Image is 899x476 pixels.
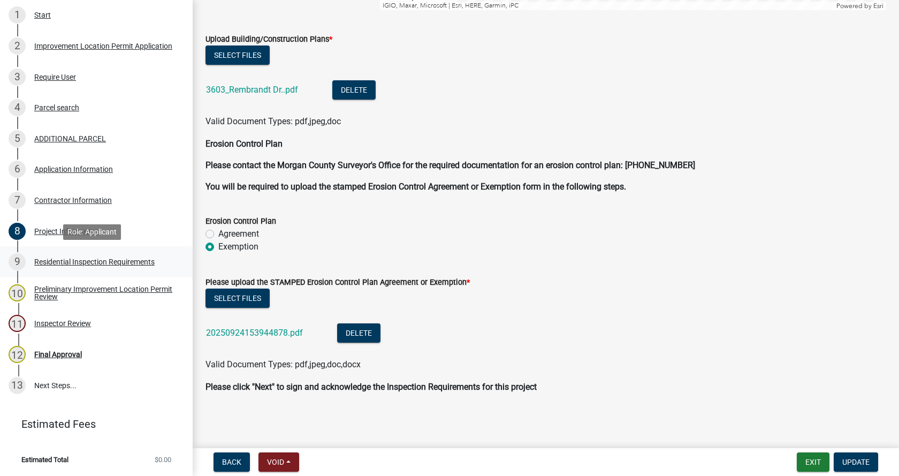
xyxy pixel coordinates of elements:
div: 12 [9,346,26,363]
label: Agreement [218,228,259,240]
strong: Please click "Next" to sign and acknowledge the Inspection Requirements for this project [205,382,537,392]
button: Select files [205,46,270,65]
button: Delete [337,323,380,343]
div: Preliminary Improvement Location Permit Review [34,285,176,300]
div: 10 [9,284,26,301]
div: 6 [9,161,26,178]
div: Role: Applicant [63,224,121,240]
button: Back [214,452,250,472]
div: 13 [9,377,26,394]
div: 11 [9,315,26,332]
div: 8 [9,223,26,240]
strong: You will be required to upload the stamped Erosion Control Agreement or Exemption form in the fol... [205,182,626,192]
span: Void [267,458,284,466]
wm-modal-confirm: Delete Document [332,86,376,96]
div: Contractor Information [34,197,112,204]
div: 3 [9,69,26,86]
span: Back [222,458,241,466]
span: Valid Document Types: pdf,jpeg,doc [205,116,341,126]
div: 4 [9,99,26,116]
label: Please upload the STAMPED Erosion Control Plan Agreement or Exemption [205,279,470,286]
a: 20250924153944878.pdf [206,328,303,338]
span: Valid Document Types: pdf,jpeg,doc,docx [205,359,361,369]
div: 7 [9,192,26,209]
label: Erosion Control Plan [205,218,276,225]
span: $0.00 [155,456,171,463]
div: Final Approval [34,351,82,358]
div: 5 [9,130,26,147]
div: Start [34,11,51,19]
div: Parcel search [34,104,79,111]
div: Inspector Review [34,320,91,327]
button: Update [834,452,878,472]
strong: Please contact the Morgan County Surveyor's Office for the required documentation for an erosion ... [205,160,695,170]
wm-modal-confirm: Delete Document [337,329,380,339]
label: Upload Building/Construction Plans [205,36,332,43]
label: Exemption [218,240,258,253]
div: 1 [9,6,26,24]
div: Powered by [834,2,886,10]
div: Residential Inspection Requirements [34,258,155,266]
div: ADDITIONAL PARCEL [34,135,106,142]
a: Esri [873,2,883,10]
div: Application Information [34,165,113,173]
div: IGIO, Maxar, Microsoft | Esri, HERE, Garmin, iPC [380,2,834,10]
div: Improvement Location Permit Application [34,42,172,50]
strong: Erosion Control Plan [205,139,283,149]
button: Select files [205,289,270,308]
a: 3603_Rembrandt Dr..pdf [206,85,298,95]
a: Estimated Fees [9,413,176,435]
div: 2 [9,37,26,55]
div: Require User [34,73,76,81]
button: Exit [797,452,829,472]
div: Project Information [34,228,99,235]
button: Delete [332,80,376,100]
div: 9 [9,253,26,270]
span: Estimated Total [21,456,68,463]
button: Void [258,452,299,472]
span: Update [842,458,870,466]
